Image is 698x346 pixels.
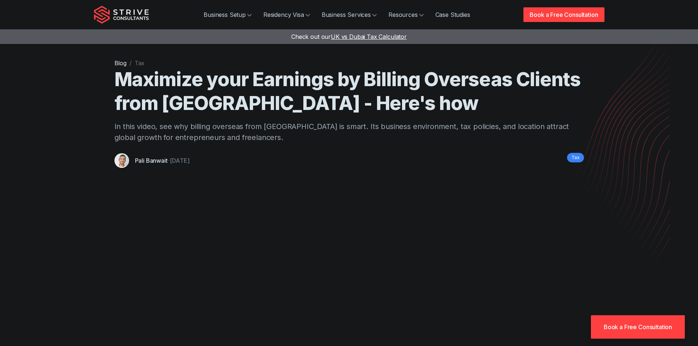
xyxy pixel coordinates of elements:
a: Book a Free Consultation [523,7,604,22]
img: Strive Consultants [94,5,149,24]
span: UK vs Dubai Tax Calculator [331,33,407,40]
a: Blog [114,59,127,67]
a: Business Services [316,7,383,22]
a: Pali Banwait [135,157,168,164]
p: In this video, see why billing overseas from [GEOGRAPHIC_DATA] is smart. Its business environment... [114,121,584,143]
a: Resources [383,7,430,22]
a: Tax [567,153,584,162]
span: / [129,59,132,67]
a: Book a Free Consultation [591,315,685,339]
img: Pali Banwait, CEO, Strive Consultants, Dubai, UAE [114,153,129,168]
a: Check out ourUK vs Dubai Tax Calculator [291,33,407,40]
time: [DATE] [170,157,189,164]
li: Tax [135,59,145,67]
a: Residency Visa [257,7,316,22]
a: Case Studies [430,7,476,22]
h1: Maximize your Earnings by Billing Overseas Clients from [GEOGRAPHIC_DATA] - Here's how [114,67,584,115]
span: - [168,157,170,164]
a: Business Setup [198,7,257,22]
